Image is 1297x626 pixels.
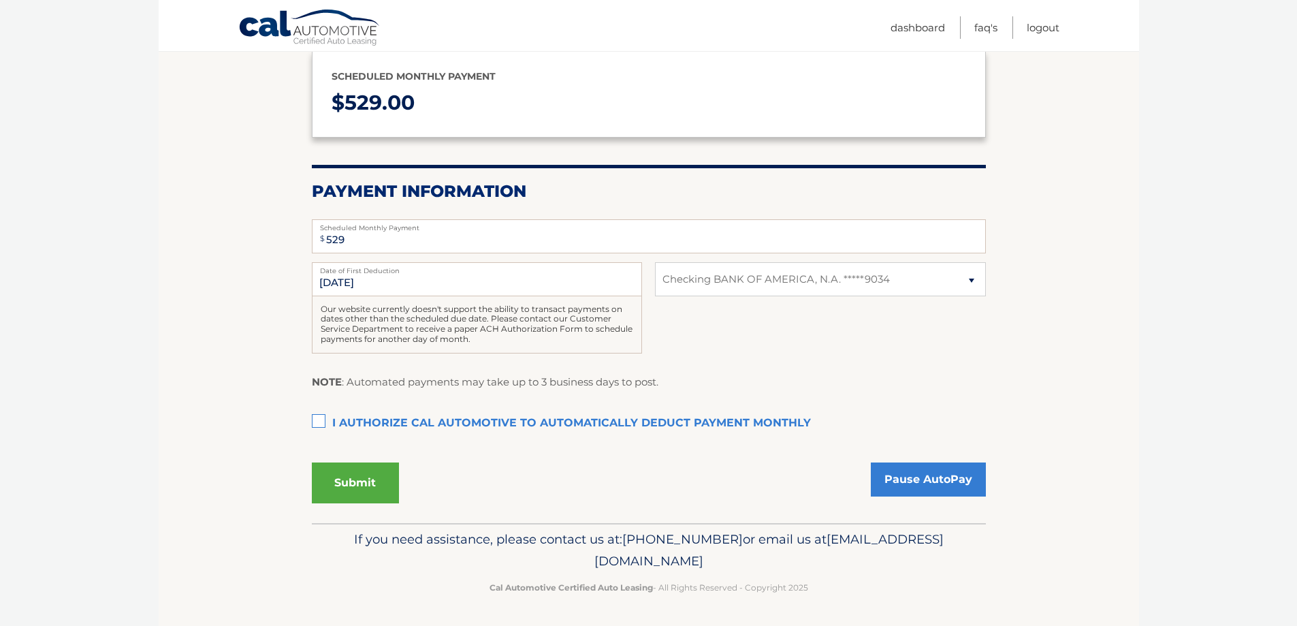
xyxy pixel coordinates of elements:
p: $ [332,85,966,121]
span: 529.00 [345,90,415,115]
strong: NOTE [312,375,342,388]
div: Our website currently doesn't support the ability to transact payments on dates other than the sc... [312,296,642,354]
input: Payment Date [312,262,642,296]
input: Payment Amount [312,219,986,253]
p: Scheduled monthly payment [332,68,966,85]
p: : Automated payments may take up to 3 business days to post. [312,373,658,391]
a: Cal Automotive [238,9,381,48]
span: [EMAIL_ADDRESS][DOMAIN_NAME] [594,531,944,569]
strong: Cal Automotive Certified Auto Leasing [490,582,653,593]
a: Dashboard [891,16,945,39]
a: FAQ's [974,16,997,39]
label: Scheduled Monthly Payment [312,219,986,230]
span: $ [316,223,329,254]
p: If you need assistance, please contact us at: or email us at [321,529,977,572]
button: Submit [312,463,399,503]
a: Pause AutoPay [871,463,986,497]
a: Logout [1027,16,1059,39]
p: - All Rights Reserved - Copyright 2025 [321,580,977,595]
span: [PHONE_NUMBER] [622,531,743,547]
label: I authorize cal automotive to automatically deduct payment monthly [312,410,986,437]
label: Date of First Deduction [312,262,642,273]
h2: Payment Information [312,181,986,202]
